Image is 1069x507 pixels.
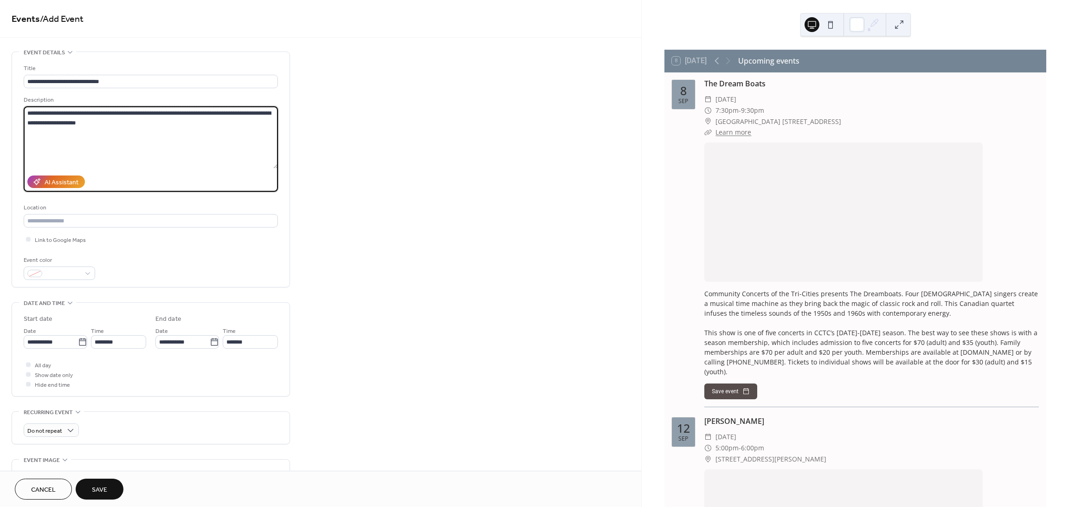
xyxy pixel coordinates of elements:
span: Event details [24,48,65,58]
span: 6:00pm [741,442,764,454]
span: [DATE] [715,94,736,105]
a: The Dream Boats [704,78,766,89]
div: 8 [680,85,687,97]
span: All day [35,361,51,370]
a: Events [12,10,40,28]
div: Description [24,95,276,105]
div: End date [155,314,181,324]
span: - [739,105,741,116]
button: AI Assistant [27,175,85,188]
div: 12 [677,422,690,434]
span: [GEOGRAPHIC_DATA] [STREET_ADDRESS] [715,116,841,127]
span: Date [24,326,36,336]
button: Save [76,479,123,500]
div: ​ [704,442,712,454]
div: ​ [704,105,712,116]
span: [DATE] [715,431,736,442]
button: Save event [704,383,757,399]
a: Learn more [715,128,751,136]
span: Show date only [35,370,73,380]
div: Title [24,64,276,73]
span: Cancel [31,485,56,495]
span: Date and time [24,299,65,308]
span: Hide end time [35,380,70,390]
span: 7:30pm [715,105,739,116]
div: AI Assistant [45,178,78,188]
span: 9:30pm [741,105,764,116]
div: Community Concerts of the Tri-Cities presents The Dreamboats. Four [DEMOGRAPHIC_DATA] singers cre... [704,289,1039,377]
div: ​ [704,454,712,465]
span: Link to Google Maps [35,235,86,245]
span: Time [223,326,236,336]
div: Upcoming events [738,55,799,66]
span: Recurring event [24,408,73,417]
div: Sep [678,436,689,442]
span: Time [91,326,104,336]
button: Cancel [15,479,72,500]
div: ​ [704,127,712,138]
span: Date [155,326,168,336]
div: ​ [704,431,712,442]
span: 5:00pm [715,442,739,454]
span: Do not repeat [27,426,62,436]
span: - [739,442,741,454]
span: [STREET_ADDRESS][PERSON_NAME] [715,454,826,465]
div: Location [24,203,276,213]
span: Save [92,485,107,495]
div: Event color [24,255,93,265]
div: Sep [678,98,689,104]
div: ​ [704,94,712,105]
div: Start date [24,314,52,324]
div: ​ [704,116,712,127]
span: Event image [24,455,60,465]
span: / Add Event [40,10,84,28]
div: [PERSON_NAME] [704,416,1039,427]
